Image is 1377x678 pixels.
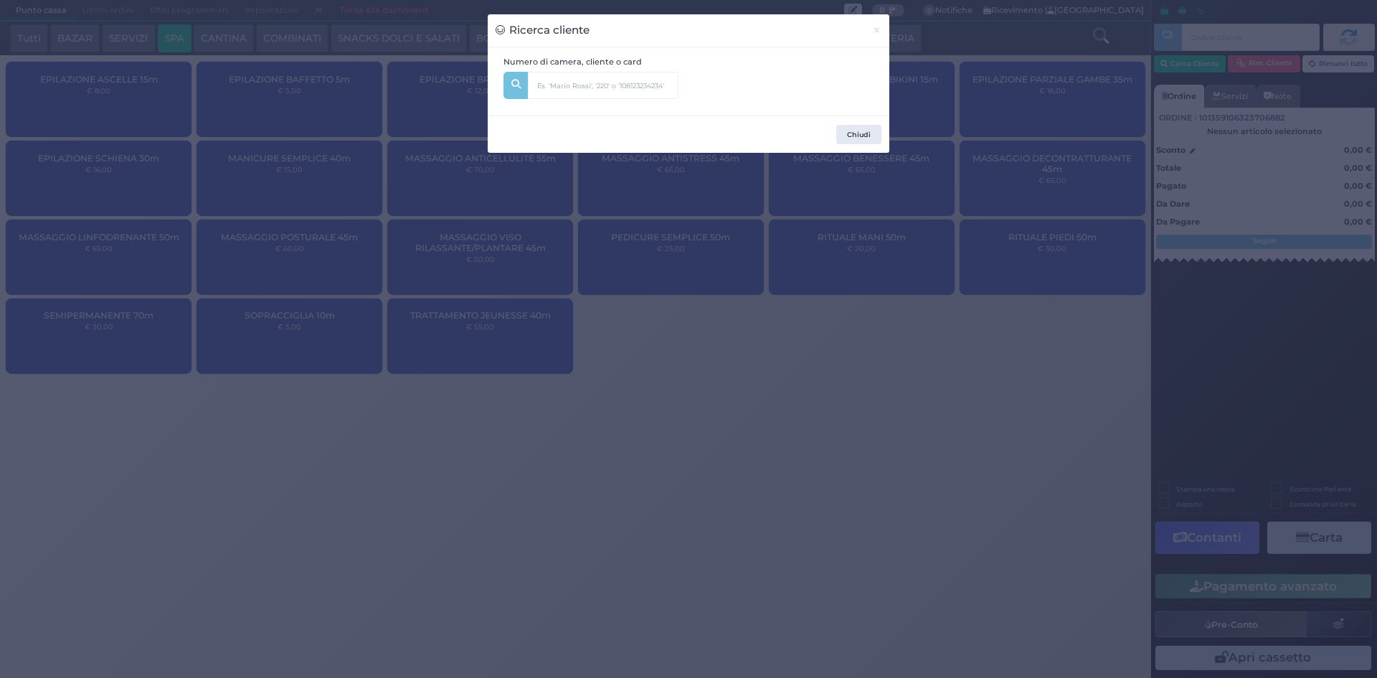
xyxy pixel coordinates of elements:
span: × [872,22,881,38]
h3: Ricerca cliente [496,22,590,39]
button: Chiudi [864,14,889,47]
label: Numero di camera, cliente o card [503,56,642,68]
button: Chiudi [836,125,881,145]
input: Es. 'Mario Rossi', '220' o '108123234234' [528,72,678,99]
